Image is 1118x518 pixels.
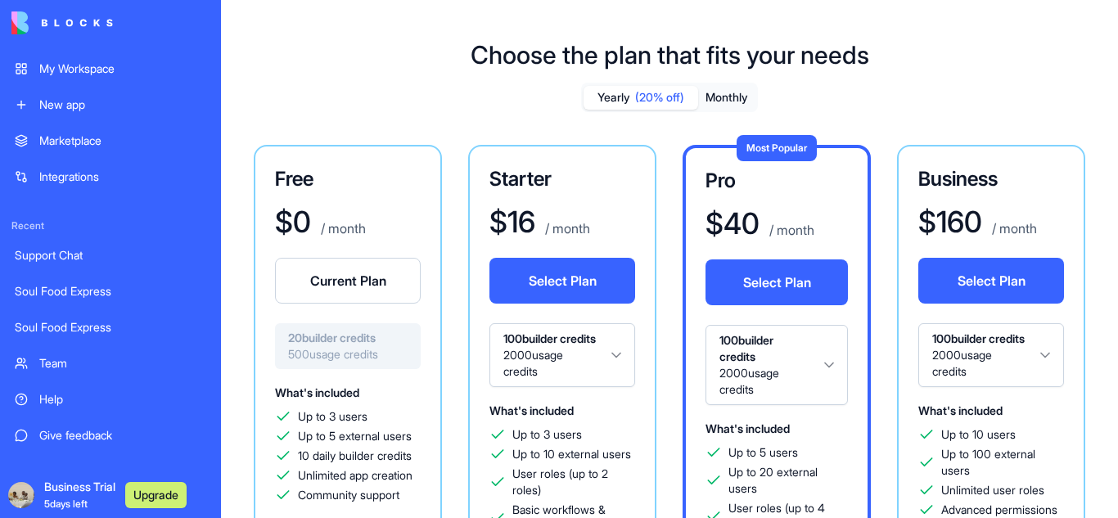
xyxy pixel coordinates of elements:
h1: $ 16 [489,205,535,238]
a: Get Started [5,455,216,488]
span: Community support [298,487,399,503]
span: 500 usage credits [288,346,408,363]
div: My Workspace [39,61,206,77]
a: Team [5,347,216,380]
span: What's included [706,421,790,435]
span: What's included [275,385,359,399]
div: Give feedback [39,427,206,444]
span: Advanced permissions [941,502,1057,518]
div: New app [39,97,206,113]
span: 20 builder credits [288,330,408,346]
h1: $ 0 [275,205,311,238]
a: My Workspace [5,52,216,85]
a: Soul Food Express [5,275,216,308]
p: / month [766,220,814,240]
h3: Business [918,166,1064,192]
span: Up to 10 external users [512,446,631,462]
span: Business Trial [44,479,115,511]
div: Integrations [39,169,206,185]
div: Team [39,355,206,372]
button: Upgrade [125,482,187,508]
div: Get Started [39,463,206,480]
a: Give feedback [5,419,216,452]
span: Up to 100 external users [941,446,1064,479]
span: Up to 5 users [728,444,798,461]
div: Soul Food Express [15,283,206,300]
button: Select Plan [918,258,1064,304]
div: Marketplace [39,133,206,149]
h3: Pro [706,168,848,194]
img: logo [11,11,113,34]
span: 10 daily builder credits [298,448,412,464]
a: Help [5,383,216,416]
p: / month [989,218,1037,238]
span: Recent [5,219,216,232]
span: Up to 20 external users [728,464,848,497]
h3: Starter [489,166,635,192]
span: Up to 5 external users [298,428,412,444]
button: Select Plan [489,258,635,304]
span: What's included [918,403,1003,417]
div: Soul Food Express [15,319,206,336]
span: Up to 3 users [512,426,582,443]
span: Up to 10 users [941,426,1016,443]
span: User roles (up to 2 roles) [512,466,635,498]
h3: Free [275,166,421,192]
a: Integrations [5,160,216,193]
span: What's included [489,403,574,417]
button: Select Plan [706,259,848,305]
a: New app [5,88,216,121]
div: Help [39,391,206,408]
span: Unlimited user roles [941,482,1044,498]
a: Marketplace [5,124,216,157]
button: Current Plan [275,258,421,304]
span: 5 days left [44,498,88,510]
h1: Choose the plan that fits your needs [471,40,869,70]
img: ACg8ocLnIQHvOGa_YugxY_NqlR3HHRyfTsjddqeMYqQ3jgAJropCHTbp=s96-c [8,482,34,508]
p: / month [542,218,590,238]
a: Support Chat [5,239,216,272]
button: Yearly [584,86,698,110]
a: Soul Food Express [5,311,216,344]
p: / month [318,218,366,238]
span: Up to 3 users [298,408,367,425]
span: (20% off) [635,89,684,106]
h1: $ 40 [706,207,760,240]
span: Unlimited app creation [298,467,412,484]
span: Most Popular [746,142,807,154]
button: Monthly [698,86,755,110]
h1: $ 160 [918,205,982,238]
div: Support Chat [15,247,206,264]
